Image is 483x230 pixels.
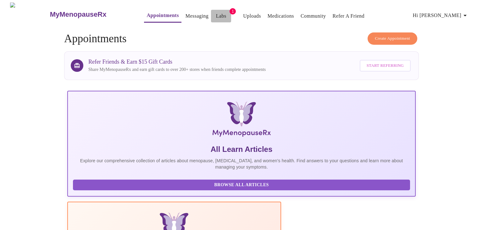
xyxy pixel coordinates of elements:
[50,10,107,19] h3: MyMenopauseRx
[183,10,211,22] button: Messaging
[298,10,329,22] button: Community
[186,12,208,20] a: Messaging
[73,182,412,187] a: Browse All Articles
[73,144,410,154] h5: All Learn Articles
[88,66,266,73] p: Share MyMenopauseRx and earn gift cards to over 200+ stores when friends complete appointments
[73,180,410,191] button: Browse All Articles
[73,158,410,170] p: Explore our comprehensive collection of articles about menopause, [MEDICAL_DATA], and women's hea...
[125,101,358,139] img: MyMenopauseRx Logo
[413,11,469,20] span: Hi [PERSON_NAME]
[368,32,417,45] button: Create Appointment
[358,57,412,75] a: Start Referring
[360,60,411,72] button: Start Referring
[216,12,226,20] a: Labs
[211,10,231,22] button: Labs
[10,3,49,26] img: MyMenopauseRx Logo
[79,181,404,189] span: Browse All Articles
[147,11,179,20] a: Appointments
[375,35,410,42] span: Create Appointment
[367,62,404,69] span: Start Referring
[230,8,236,14] span: 1
[64,32,419,45] h4: Appointments
[265,10,297,22] button: Medications
[301,12,326,20] a: Community
[268,12,294,20] a: Medications
[241,10,264,22] button: Uploads
[410,9,471,22] button: Hi [PERSON_NAME]
[243,12,261,20] a: Uploads
[49,3,131,26] a: MyMenopauseRx
[88,59,266,65] h3: Refer Friends & Earn $15 Gift Cards
[144,9,181,23] button: Appointments
[330,10,367,22] button: Refer a Friend
[333,12,365,20] a: Refer a Friend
